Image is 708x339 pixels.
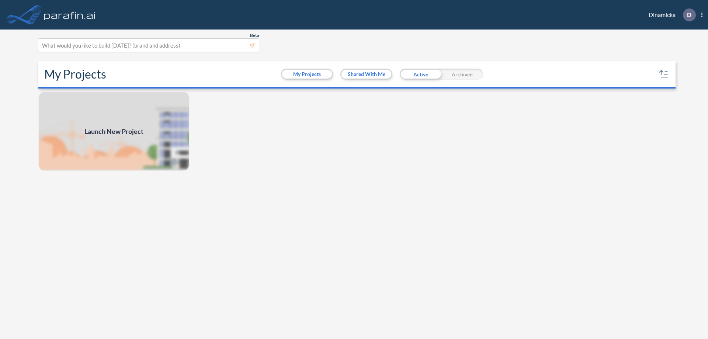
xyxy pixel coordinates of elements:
[687,11,691,18] p: D
[638,8,702,21] div: Dinamicka
[282,70,332,79] button: My Projects
[42,7,97,22] img: logo
[44,67,106,81] h2: My Projects
[341,70,391,79] button: Shared With Me
[658,68,670,80] button: sort
[441,69,483,80] div: Archived
[400,69,441,80] div: Active
[38,91,190,171] a: Launch New Project
[84,127,143,136] span: Launch New Project
[250,32,259,38] span: Beta
[38,91,190,171] img: add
